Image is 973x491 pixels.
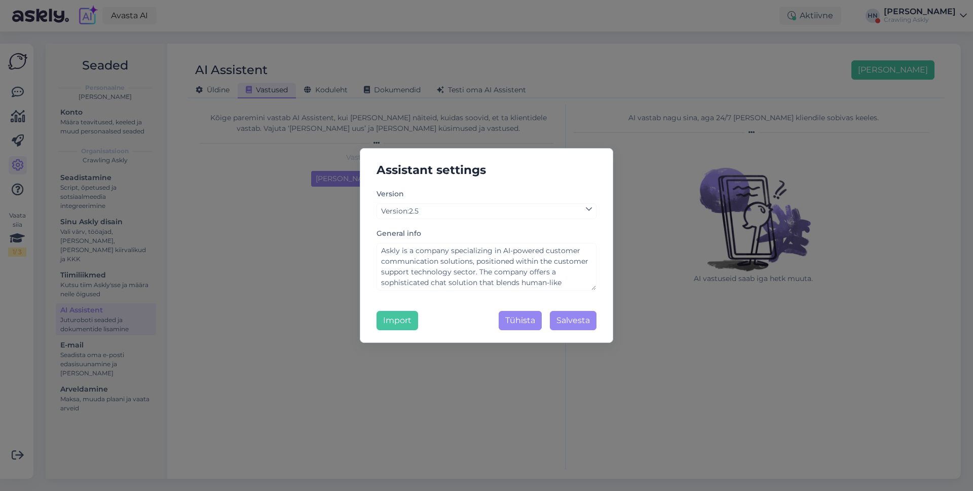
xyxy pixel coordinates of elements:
h5: Assistant settings [368,161,605,180]
button: Import [377,311,418,330]
span: Salvesta [556,315,590,325]
textarea: Askly is a company specializing in AI-powered customer communication solutions, positioned within... [377,243,596,291]
button: Tühista [499,311,542,330]
button: Salvesta [550,311,596,330]
label: General info [377,228,425,239]
span: Version : 2.5 [381,206,419,216]
a: Version:2.5 [377,203,596,219]
label: Version [377,189,408,199]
